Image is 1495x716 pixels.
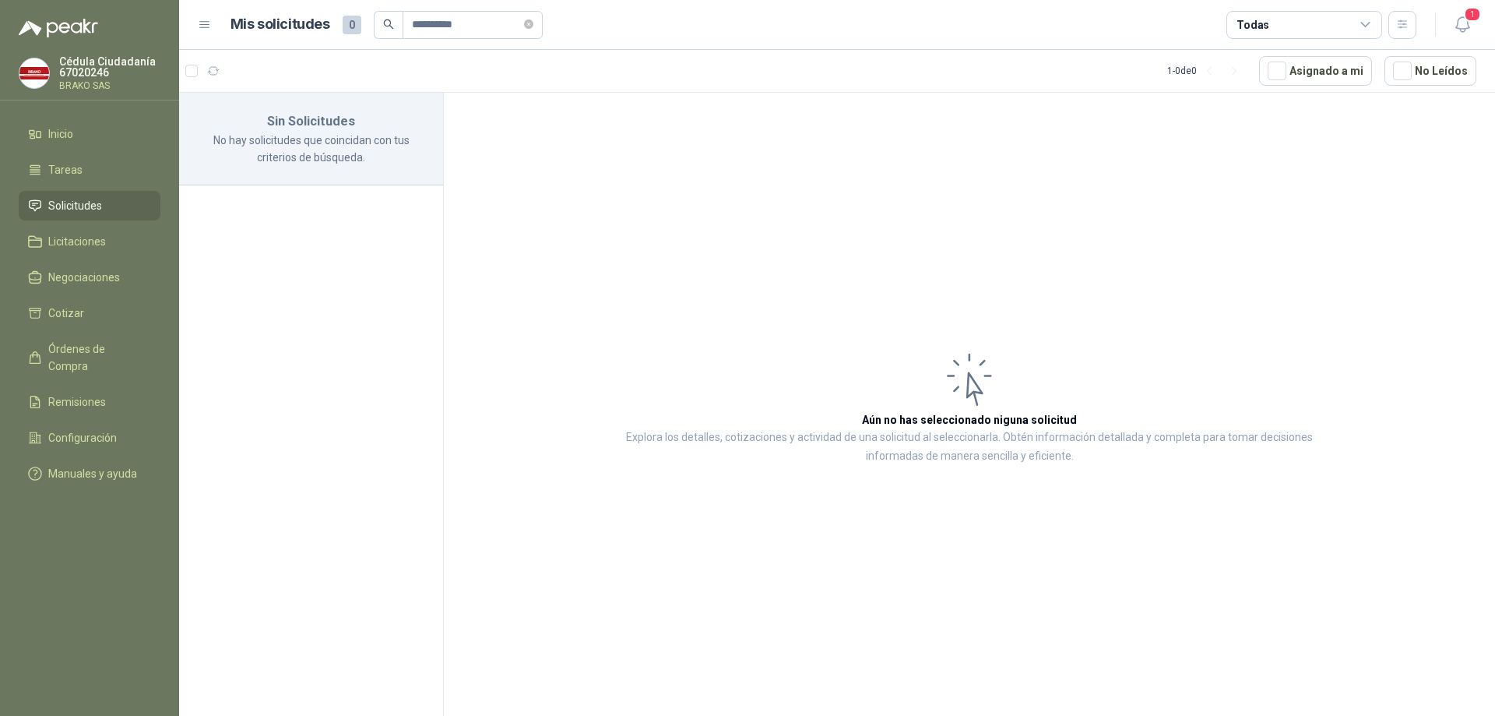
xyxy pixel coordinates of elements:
span: Manuales y ayuda [48,465,137,482]
p: Cédula Ciudadanía 67020246 [59,56,160,78]
h3: Sin Solicitudes [198,111,424,132]
p: Explora los detalles, cotizaciones y actividad de una solicitud al seleccionarla. Obtén informaci... [600,429,1339,466]
a: Negociaciones [19,263,160,292]
h3: Aún no has seleccionado niguna solicitud [862,411,1077,429]
a: Inicio [19,119,160,149]
a: Manuales y ayuda [19,459,160,489]
span: Inicio [48,125,73,143]
a: Remisiones [19,387,160,417]
span: Negociaciones [48,269,120,286]
a: Órdenes de Compra [19,334,160,381]
span: 1 [1464,7,1481,22]
span: Configuración [48,429,117,446]
span: Órdenes de Compra [48,340,146,375]
span: Solicitudes [48,197,102,214]
span: 0 [343,16,361,34]
span: close-circle [524,19,533,29]
a: Configuración [19,423,160,453]
a: Licitaciones [19,227,160,256]
span: search [383,19,394,30]
span: Remisiones [48,393,106,411]
span: Licitaciones [48,233,106,250]
a: Cotizar [19,298,160,328]
a: Solicitudes [19,191,160,220]
div: Todas [1236,16,1269,34]
button: No Leídos [1384,56,1476,86]
button: Asignado a mi [1259,56,1372,86]
h1: Mis solicitudes [230,13,330,36]
span: Tareas [48,161,83,178]
p: No hay solicitudes que coincidan con tus criterios de búsqueda. [198,132,424,166]
img: Company Logo [19,58,49,88]
p: BRAKO SAS [59,81,160,90]
div: 1 - 0 de 0 [1167,58,1247,83]
button: 1 [1448,11,1476,39]
a: Tareas [19,155,160,185]
img: Logo peakr [19,19,98,37]
span: Cotizar [48,305,84,322]
span: close-circle [524,17,533,32]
